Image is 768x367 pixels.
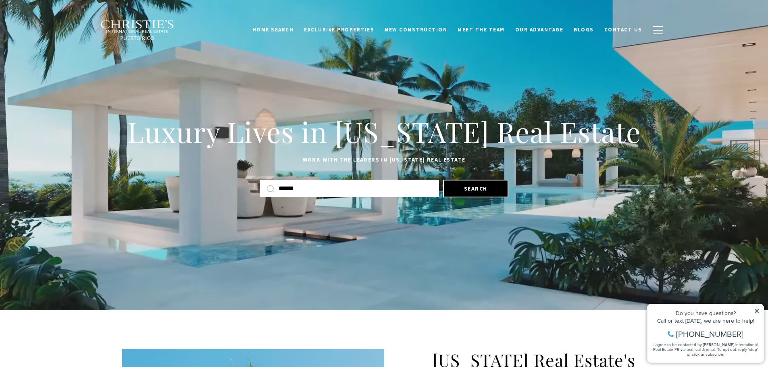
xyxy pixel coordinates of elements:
a: Blogs [568,22,599,37]
a: New Construction [379,22,452,37]
h1: Luxury Lives in [US_STATE] Real Estate [122,114,646,149]
span: I agree to be contacted by [PERSON_NAME] International Real Estate PR via text, call & email. To ... [10,50,115,65]
span: Exclusive Properties [304,26,374,33]
span: New Construction [385,26,447,33]
span: Contact Us [604,26,642,33]
img: Christie's International Real Estate black text logo [100,20,175,41]
span: Blogs [574,26,594,33]
a: Exclusive Properties [299,22,379,37]
a: Home Search [247,22,299,37]
p: Work with the leaders in [US_STATE] Real Estate [122,155,646,165]
span: [PHONE_NUMBER] [33,38,100,46]
div: Call or text [DATE], we are here to help! [8,26,117,31]
button: Search [443,180,508,197]
span: Our Advantage [515,26,564,33]
div: Do you have questions? [8,18,117,24]
a: Our Advantage [510,22,569,37]
a: Meet the Team [452,22,510,37]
